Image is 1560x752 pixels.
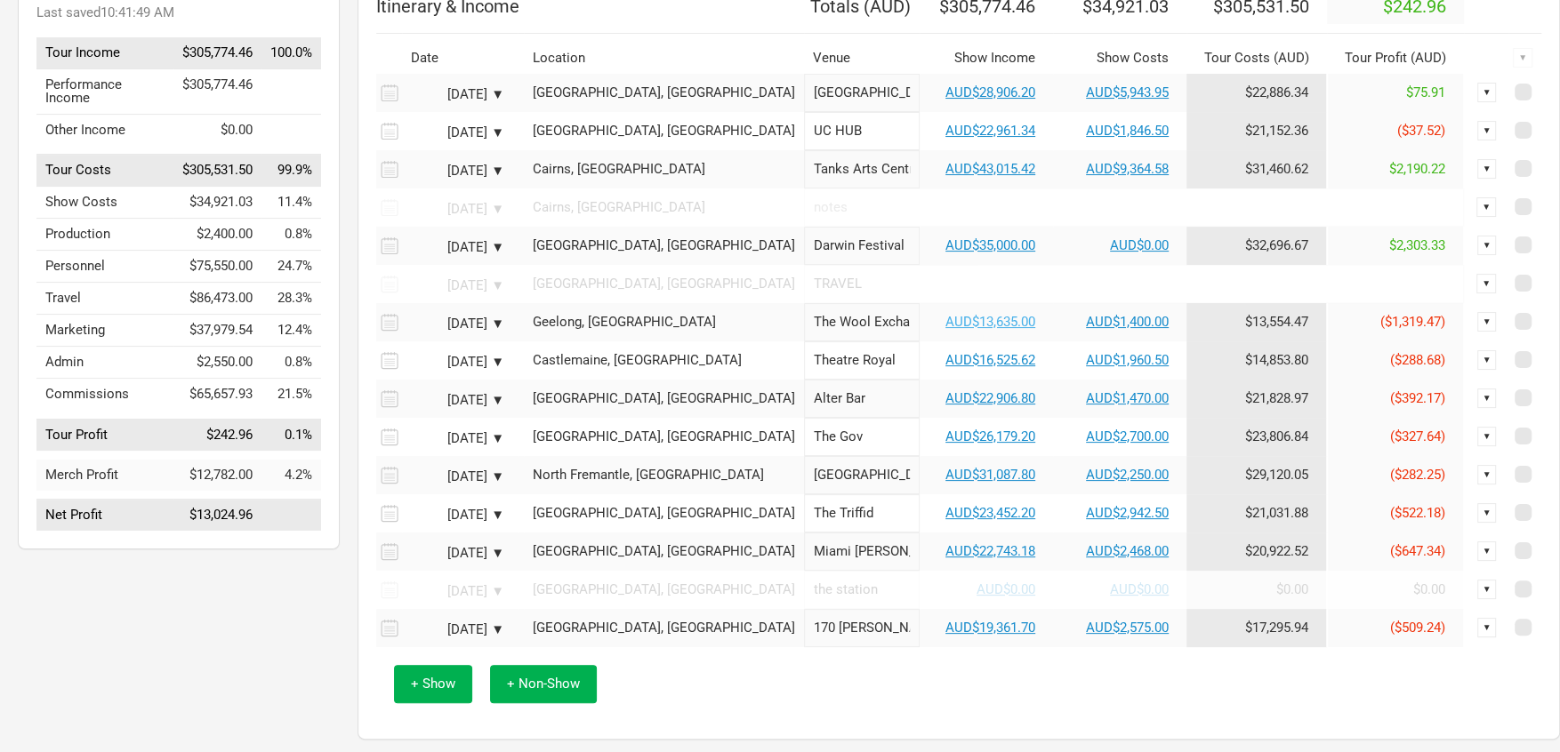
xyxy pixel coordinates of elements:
[1186,380,1327,418] td: Tour Cost allocation from Production, Personnel, Travel, Marketing, Admin & Commissions
[173,347,261,379] td: $2,550.00
[406,394,504,407] div: [DATE] ▼
[533,507,795,520] div: Brisbane, Australia
[261,251,321,283] td: Personnel as % of Tour Income
[804,150,920,188] input: Tanks Arts Centre
[1086,428,1169,444] a: AUD$2,700.00
[533,86,795,100] div: Sydney, Australia
[1390,352,1445,368] span: ($288.68)
[406,623,504,636] div: [DATE] ▼
[533,545,795,558] div: Gold Coast, Australia
[804,418,920,456] input: The Gov
[36,419,173,451] td: Tour Profit
[1477,159,1497,179] div: ▼
[261,37,321,69] td: Tour Income as % of Tour Income
[1086,467,1169,483] a: AUD$2,250.00
[533,239,795,252] div: Darwin, Australia
[1186,609,1327,647] td: Tour Cost allocation from Production, Personnel, Travel, Marketing, Admin & Commissions
[1186,227,1327,265] td: Tour Cost allocation from Production, Personnel, Travel, Marketing, Admin & Commissions
[533,354,795,367] div: Castlemaine, Australia
[804,380,920,418] input: Alter Bar
[173,251,261,283] td: $75,550.00
[1390,428,1445,444] span: ($327.64)
[533,392,795,405] div: Hobart, Australia
[1477,121,1497,140] div: ▼
[1477,236,1497,255] div: ▼
[406,470,504,484] div: [DATE] ▼
[1477,541,1497,561] div: ▼
[1053,43,1186,74] th: Show Costs
[804,456,920,494] input: Port Beach Brewery
[36,347,173,379] td: Admin
[1477,312,1497,332] div: ▼
[36,155,173,187] td: Tour Costs
[507,676,580,692] span: + Non-Show
[1186,43,1327,74] th: Tour Costs ( AUD )
[261,283,321,315] td: Travel as % of Tour Income
[945,505,1035,521] a: AUD$23,452.20
[36,187,173,219] td: Show Costs
[173,155,261,187] td: $305,531.50
[173,379,261,411] td: $65,657.93
[1186,456,1327,494] td: Tour Cost allocation from Production, Personnel, Travel, Marketing, Admin & Commissions
[945,352,1035,368] a: AUD$16,525.62
[406,585,504,598] div: [DATE] ▼
[1186,112,1327,150] td: Tour Cost allocation from Production, Personnel, Travel, Marketing, Admin & Commissions
[402,43,518,74] th: Date
[261,419,321,451] td: Tour Profit as % of Tour Income
[945,390,1035,406] a: AUD$22,906.80
[804,609,920,647] input: 170 Russel
[804,571,920,609] input: the station
[804,303,920,341] input: The Wool Exchange
[406,88,504,101] div: [DATE] ▼
[1186,150,1327,188] td: Tour Cost allocation from Production, Personnel, Travel, Marketing, Admin & Commissions
[945,620,1035,636] a: AUD$19,361.70
[1086,620,1169,636] a: AUD$2,575.00
[533,316,795,329] div: Geelong, Australia
[36,460,173,491] td: Merch Profit
[173,68,261,114] td: $305,774.46
[261,460,321,491] td: Merch Profit as % of Tour Income
[173,283,261,315] td: $86,473.00
[36,68,173,114] td: Performance Income
[406,279,504,292] div: [DATE] ▼
[1086,314,1169,330] a: AUD$1,400.00
[173,500,261,532] td: $13,024.96
[804,532,920,571] input: Miami Marketta
[1477,388,1497,408] div: ▼
[1380,314,1445,330] span: ($1,319.47)
[406,317,504,331] div: [DATE] ▼
[261,315,321,347] td: Marketing as % of Tour Income
[173,219,261,251] td: $2,400.00
[1186,494,1327,532] td: Tour Cost allocation from Production, Personnel, Travel, Marketing, Admin & Commissions
[1477,427,1497,446] div: ▼
[1477,83,1497,102] div: ▼
[173,460,261,491] td: $12,782.00
[1086,352,1169,368] a: AUD$1,960.50
[1390,505,1445,521] span: ($522.18)
[36,114,173,146] td: Other Income
[804,227,920,265] input: Darwin Festival
[533,163,795,176] div: Cairns, Australia
[533,277,795,291] div: Darwin, Australia
[804,265,1464,303] input: TRAVEL
[920,43,1053,74] th: Show Income
[406,547,504,560] div: [DATE] ▼
[36,315,173,347] td: Marketing
[1086,390,1169,406] a: AUD$1,470.00
[173,187,261,219] td: $34,921.03
[261,114,321,146] td: Other Income as % of Tour Income
[406,508,504,522] div: [DATE] ▼
[1086,84,1169,100] a: AUD$5,943.95
[406,241,504,254] div: [DATE] ▼
[1186,74,1327,112] td: Tour Cost allocation from Production, Personnel, Travel, Marketing, Admin & Commissions
[36,379,173,411] td: Commissions
[406,126,504,140] div: [DATE] ▼
[524,43,804,74] th: Location
[36,251,173,283] td: Personnel
[1406,84,1445,100] span: $75.91
[394,665,472,703] button: + Show
[1477,503,1497,523] div: ▼
[1086,543,1169,559] a: AUD$2,468.00
[1390,390,1445,406] span: ($392.17)
[977,581,1035,597] a: AUD$0.00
